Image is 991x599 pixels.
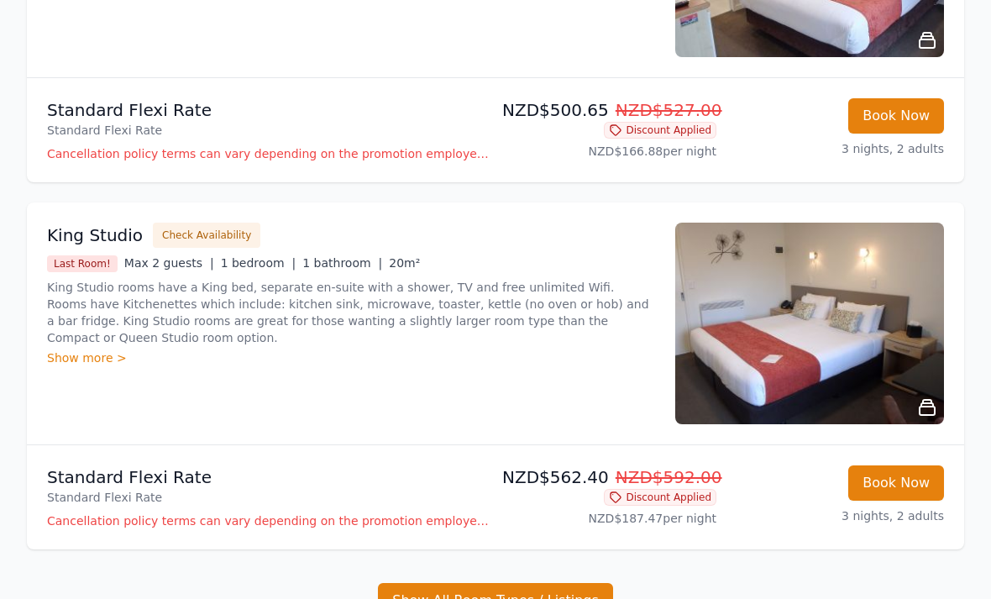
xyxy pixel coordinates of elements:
span: NZD$592.00 [616,467,722,487]
span: 20m² [389,256,420,270]
span: NZD$527.00 [616,100,722,120]
p: NZD$166.88 per night [502,143,716,160]
p: Standard Flexi Rate [47,122,489,139]
h3: King Studio [47,223,143,247]
p: NZD$500.65 [502,98,716,122]
p: Cancellation policy terms can vary depending on the promotion employed and the time of stay of th... [47,512,489,529]
span: Last Room! [47,255,118,272]
span: Max 2 guests | [124,256,214,270]
span: 1 bedroom | [221,256,296,270]
p: Standard Flexi Rate [47,489,489,506]
p: Standard Flexi Rate [47,98,489,122]
p: 3 nights, 2 adults [730,507,944,524]
p: 3 nights, 2 adults [730,140,944,157]
p: NZD$187.47 per night [502,510,716,527]
button: Book Now [848,465,944,501]
p: Cancellation policy terms can vary depending on the promotion employed and the time of stay of th... [47,145,489,162]
button: Book Now [848,98,944,134]
p: Standard Flexi Rate [47,465,489,489]
p: King Studio rooms have a King bed, separate en-suite with a shower, TV and free unlimited Wifi. R... [47,279,655,346]
button: Check Availability [153,223,260,248]
div: Show more > [47,349,655,366]
span: 1 bathroom | [302,256,382,270]
p: NZD$562.40 [502,465,716,489]
span: Discount Applied [604,122,716,139]
span: Discount Applied [604,489,716,506]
